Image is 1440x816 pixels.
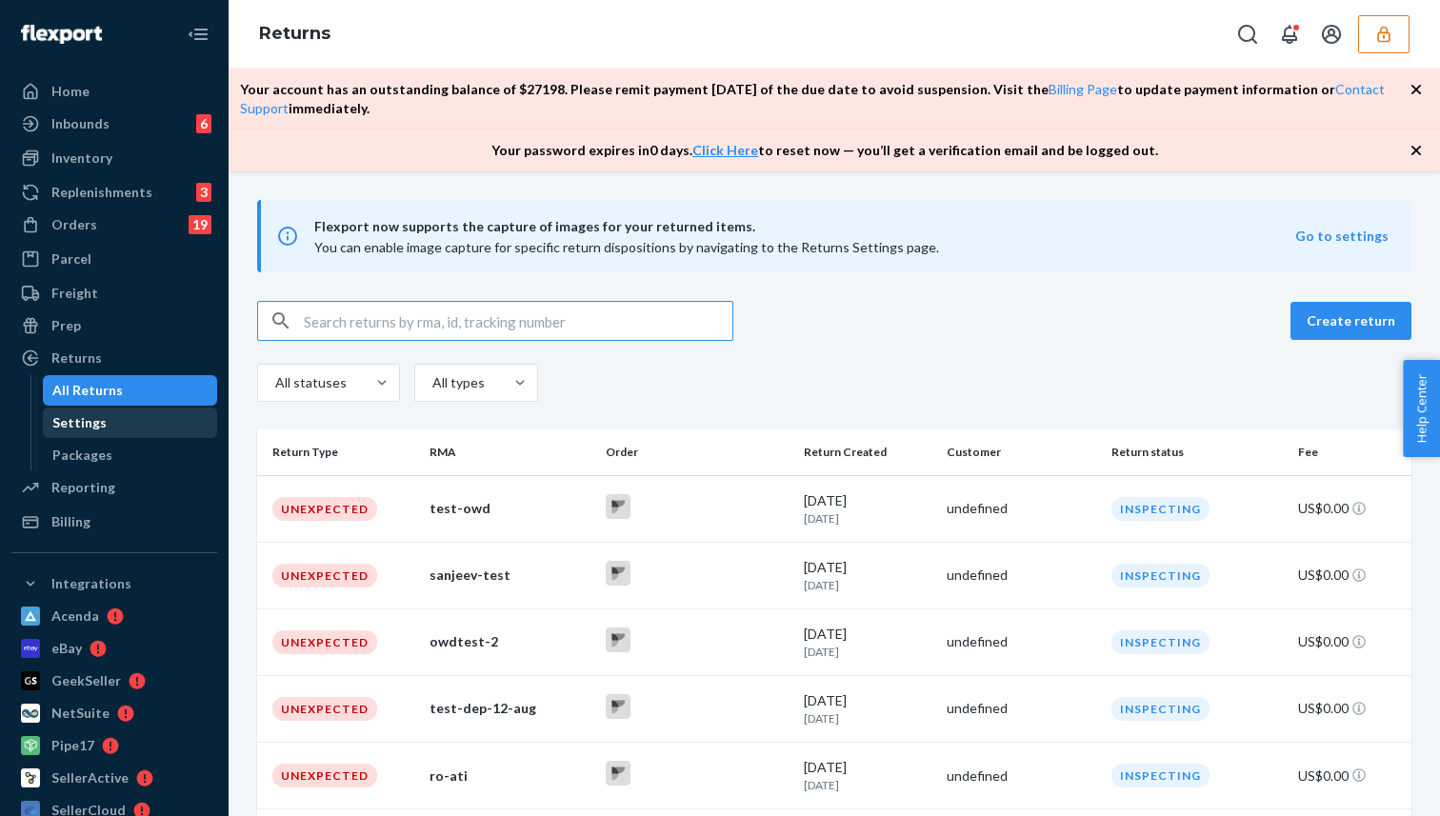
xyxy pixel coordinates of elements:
[52,413,107,432] div: Settings
[1049,81,1117,97] a: Billing Page
[52,381,123,400] div: All Returns
[430,766,590,786] div: ro-ati
[11,177,217,208] a: Replenishments3
[11,507,217,537] a: Billing
[430,499,590,518] div: test-owd
[1290,675,1411,742] td: US$0.00
[43,440,218,470] a: Packages
[51,284,98,303] div: Freight
[11,209,217,240] a: Orders19
[272,564,377,587] div: Unexpected
[804,510,931,527] p: [DATE]
[1111,564,1210,587] div: Inspecting
[432,373,482,392] div: All types
[51,82,90,101] div: Home
[598,429,796,475] th: Order
[11,568,217,599] button: Integrations
[179,15,217,53] button: Close Navigation
[51,704,110,723] div: NetSuite
[11,76,217,107] a: Home
[51,215,97,234] div: Orders
[196,114,211,133] div: 6
[11,763,217,793] a: SellerActive
[939,429,1104,475] th: Customer
[52,446,112,465] div: Packages
[11,109,217,139] a: Inbounds6
[272,497,377,521] div: Unexpected
[804,777,931,793] p: [DATE]
[21,25,102,44] img: Flexport logo
[430,566,590,585] div: sanjeev-test
[804,625,931,660] div: [DATE]
[11,730,217,761] a: Pipe17
[804,558,931,593] div: [DATE]
[51,607,99,626] div: Acenda
[51,316,81,335] div: Prep
[51,478,115,497] div: Reporting
[257,429,422,475] th: Return Type
[1290,608,1411,675] td: US$0.00
[43,408,218,438] a: Settings
[51,183,152,202] div: Replenishments
[947,566,1096,585] div: undefined
[51,639,82,658] div: eBay
[51,768,129,787] div: SellerActive
[272,630,377,654] div: Unexpected
[11,343,217,373] a: Returns
[1111,630,1210,654] div: Inspecting
[1111,697,1210,721] div: Inspecting
[51,149,112,168] div: Inventory
[11,698,217,728] a: NetSuite
[11,244,217,274] a: Parcel
[51,512,90,531] div: Billing
[947,766,1096,786] div: undefined
[1270,15,1309,53] button: Open notifications
[11,143,217,173] a: Inventory
[43,375,218,406] a: All Returns
[796,429,939,475] th: Return Created
[804,758,931,793] div: [DATE]
[51,348,102,368] div: Returns
[51,736,94,755] div: Pipe17
[1290,542,1411,608] td: US$0.00
[196,183,211,202] div: 3
[1111,764,1210,787] div: Inspecting
[272,764,377,787] div: Unexpected
[314,215,1295,238] span: Flexport now supports the capture of images for your returned items.
[947,632,1096,651] div: undefined
[947,699,1096,718] div: undefined
[804,491,931,527] div: [DATE]
[692,142,758,158] a: Click Here
[1403,360,1440,457] button: Help Center
[1290,743,1411,809] td: US$0.00
[804,691,931,726] div: [DATE]
[422,429,598,475] th: RMA
[11,310,217,341] a: Prep
[1104,429,1290,475] th: Return status
[1290,302,1411,340] button: Create return
[11,278,217,308] a: Freight
[51,574,131,593] div: Integrations
[314,239,939,255] span: You can enable image capture for specific return dispositions by navigating to the Returns Settin...
[244,7,346,62] ol: breadcrumbs
[11,472,217,503] a: Reporting
[51,249,91,269] div: Parcel
[1312,15,1350,53] button: Open account menu
[1290,475,1411,542] td: US$0.00
[804,644,931,660] p: [DATE]
[491,141,1158,160] p: Your password expires in 0 days . to reset now — you’ll get a verification email and be logged out.
[1290,429,1411,475] th: Fee
[275,373,344,392] div: All statuses
[240,80,1410,118] p: Your account has an outstanding balance of $ 27198 . Please remit payment [DATE] of the due date ...
[947,499,1096,518] div: undefined
[11,601,217,631] a: Acenda
[1111,497,1210,521] div: Inspecting
[11,633,217,664] a: eBay
[272,697,377,721] div: Unexpected
[51,671,121,690] div: GeekSeller
[1295,227,1389,246] button: Go to settings
[430,699,590,718] div: test-dep-12-aug
[51,114,110,133] div: Inbounds
[304,302,732,340] input: Search returns by rma, id, tracking number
